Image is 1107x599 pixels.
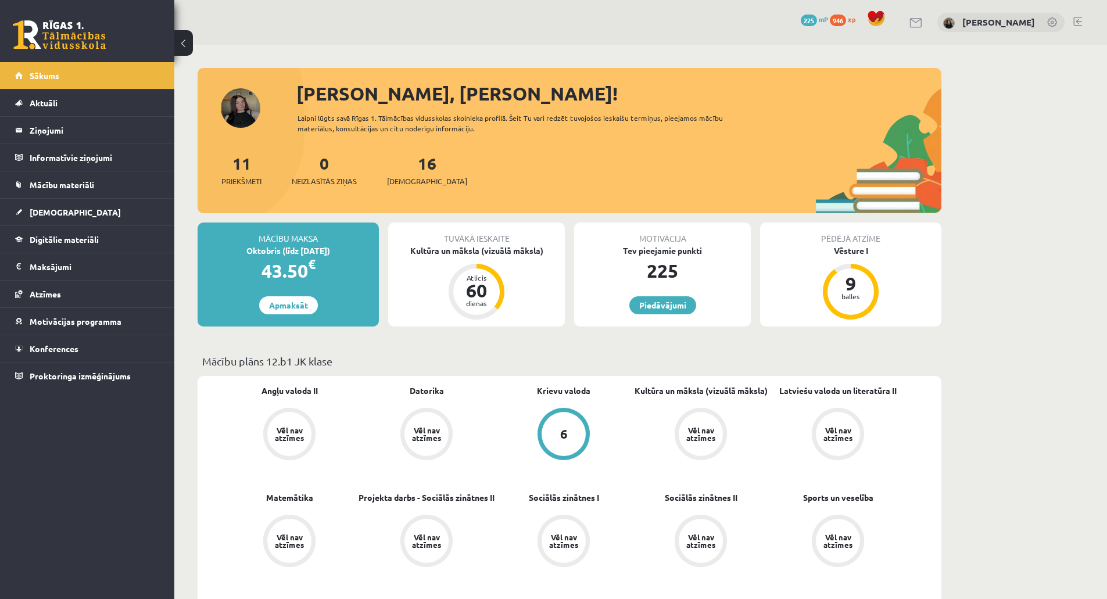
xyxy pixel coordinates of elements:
[459,274,494,281] div: Atlicis
[30,207,121,217] span: [DEMOGRAPHIC_DATA]
[803,492,873,504] a: Sports un veselība
[15,117,160,144] a: Ziņojumi
[410,533,443,548] div: Vēl nav atzīmes
[30,289,61,299] span: Atzīmes
[273,426,306,442] div: Vēl nav atzīmes
[198,223,379,245] div: Mācību maksa
[801,15,817,26] span: 225
[665,492,737,504] a: Sociālās zinātnes II
[635,385,768,397] a: Kultūra un māksla (vizuālā māksla)
[547,533,580,548] div: Vēl nav atzīmes
[574,245,751,257] div: Tev pieejamie punkti
[410,426,443,442] div: Vēl nav atzīmes
[359,492,495,504] a: Projekta darbs - Sociālās zinātnes II
[529,492,599,504] a: Sociālās zinātnes I
[769,515,907,569] a: Vēl nav atzīmes
[388,245,565,257] div: Kultūra un māksla (vizuālā māksla)
[495,408,632,462] a: 6
[15,363,160,389] a: Proktoringa izmēģinājums
[30,180,94,190] span: Mācību materiāli
[198,257,379,285] div: 43.50
[495,515,632,569] a: Vēl nav atzīmes
[537,385,590,397] a: Krievu valoda
[202,353,937,369] p: Mācību plāns 12.b1 JK klase
[358,408,495,462] a: Vēl nav atzīmes
[459,281,494,300] div: 60
[685,533,717,548] div: Vēl nav atzīmes
[801,15,828,24] a: 225 mP
[685,426,717,442] div: Vēl nav atzīmes
[822,426,854,442] div: Vēl nav atzīmes
[30,117,160,144] legend: Ziņojumi
[779,385,897,397] a: Latviešu valoda un literatūra II
[632,408,769,462] a: Vēl nav atzīmes
[292,175,357,187] span: Neizlasītās ziņas
[15,253,160,280] a: Maksājumi
[830,15,846,26] span: 946
[574,223,751,245] div: Motivācija
[298,113,744,134] div: Laipni lūgts savā Rīgas 1. Tālmācības vidusskolas skolnieka profilā. Šeit Tu vari redzēt tuvojošo...
[632,515,769,569] a: Vēl nav atzīmes
[15,226,160,253] a: Digitālie materiāli
[221,408,358,462] a: Vēl nav atzīmes
[388,223,565,245] div: Tuvākā ieskaite
[760,245,941,257] div: Vēsture I
[30,316,121,327] span: Motivācijas programma
[261,385,318,397] a: Angļu valoda II
[833,274,868,293] div: 9
[962,16,1035,28] a: [PERSON_NAME]
[30,144,160,171] legend: Informatīvie ziņojumi
[833,293,868,300] div: balles
[30,234,99,245] span: Digitālie materiāli
[15,62,160,89] a: Sākums
[387,153,467,187] a: 16[DEMOGRAPHIC_DATA]
[15,89,160,116] a: Aktuāli
[410,385,444,397] a: Datorika
[15,144,160,171] a: Informatīvie ziņojumi
[30,253,160,280] legend: Maksājumi
[459,300,494,307] div: dienas
[15,199,160,225] a: [DEMOGRAPHIC_DATA]
[760,223,941,245] div: Pēdējā atzīme
[221,515,358,569] a: Vēl nav atzīmes
[629,296,696,314] a: Piedāvājumi
[388,245,565,321] a: Kultūra un māksla (vizuālā māksla) Atlicis 60 dienas
[358,515,495,569] a: Vēl nav atzīmes
[15,308,160,335] a: Motivācijas programma
[266,492,313,504] a: Matemātika
[30,371,131,381] span: Proktoringa izmēģinājums
[30,343,78,354] span: Konferences
[830,15,861,24] a: 946 xp
[15,171,160,198] a: Mācību materiāli
[560,428,568,440] div: 6
[15,335,160,362] a: Konferences
[308,256,316,272] span: €
[760,245,941,321] a: Vēsture I 9 balles
[273,533,306,548] div: Vēl nav atzīmes
[848,15,855,24] span: xp
[13,20,106,49] a: Rīgas 1. Tālmācības vidusskola
[221,175,261,187] span: Priekšmeti
[943,17,955,29] img: Linda Blūma
[292,153,357,187] a: 0Neizlasītās ziņas
[822,533,854,548] div: Vēl nav atzīmes
[296,80,941,107] div: [PERSON_NAME], [PERSON_NAME]!
[30,70,59,81] span: Sākums
[769,408,907,462] a: Vēl nav atzīmes
[259,296,318,314] a: Apmaksāt
[387,175,467,187] span: [DEMOGRAPHIC_DATA]
[819,15,828,24] span: mP
[198,245,379,257] div: Oktobris (līdz [DATE])
[574,257,751,285] div: 225
[30,98,58,108] span: Aktuāli
[221,153,261,187] a: 11Priekšmeti
[15,281,160,307] a: Atzīmes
